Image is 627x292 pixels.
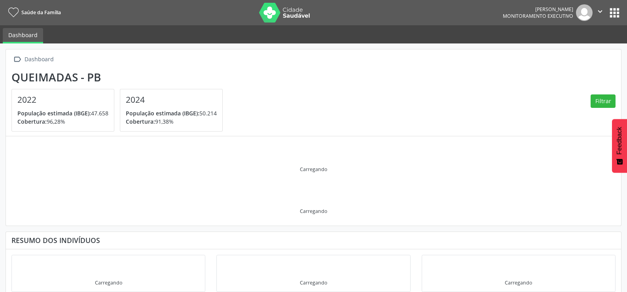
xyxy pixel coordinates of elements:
[126,95,217,105] h4: 2024
[17,109,91,117] span: População estimada (IBGE):
[300,208,327,215] div: Carregando
[11,71,228,84] div: Queimadas - PB
[300,166,327,173] div: Carregando
[11,54,55,65] a:  Dashboard
[95,279,122,286] div: Carregando
[17,109,108,117] p: 47.658
[591,94,616,108] button: Filtrar
[608,6,621,20] button: apps
[17,118,47,125] span: Cobertura:
[596,7,604,16] i: 
[6,6,61,19] a: Saúde da Família
[505,279,532,286] div: Carregando
[576,4,593,21] img: img
[126,109,199,117] span: População estimada (IBGE):
[21,9,61,16] span: Saúde da Família
[300,279,327,286] div: Carregando
[126,118,155,125] span: Cobertura:
[17,117,108,126] p: 96,28%
[503,6,573,13] div: [PERSON_NAME]
[503,13,573,19] span: Monitoramento Executivo
[11,54,23,65] i: 
[126,117,217,126] p: 91,38%
[3,28,43,43] a: Dashboard
[23,54,55,65] div: Dashboard
[17,95,108,105] h4: 2022
[593,4,608,21] button: 
[126,109,217,117] p: 50.214
[11,236,616,245] div: Resumo dos indivíduos
[612,119,627,173] button: Feedback - Mostrar pesquisa
[616,127,623,154] span: Feedback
